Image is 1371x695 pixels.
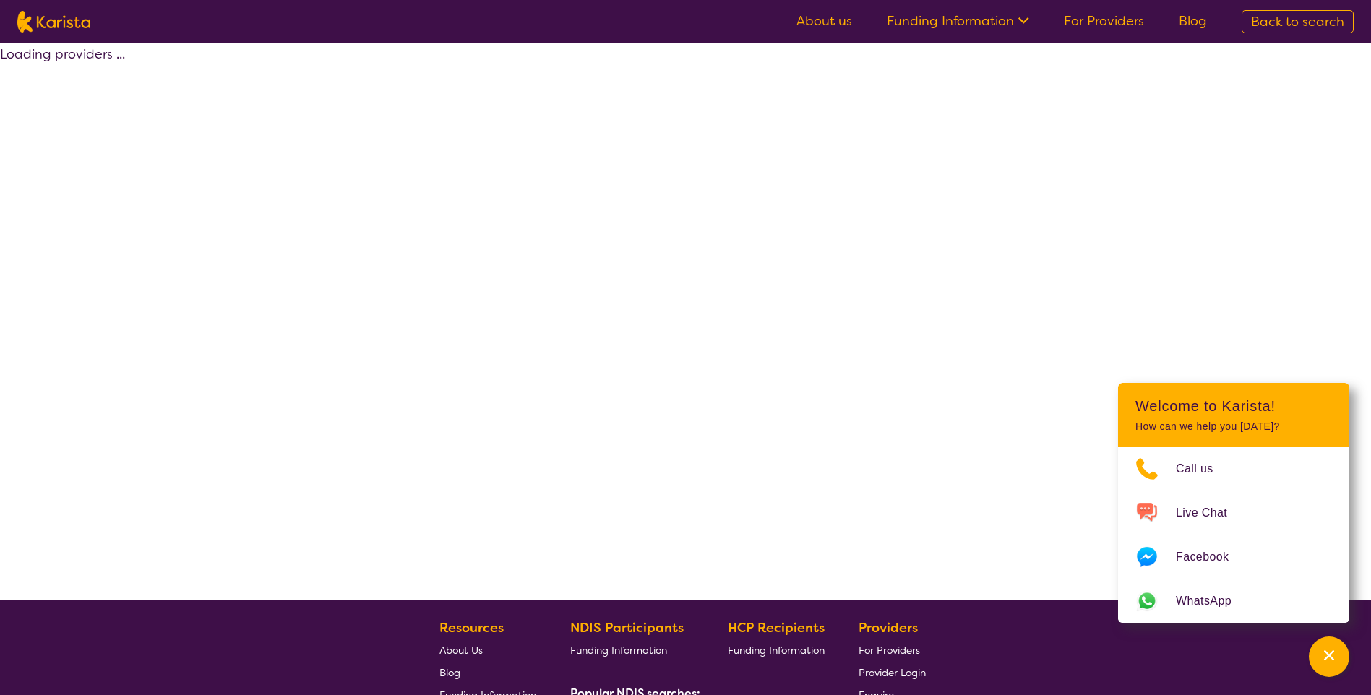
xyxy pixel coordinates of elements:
[1118,383,1349,623] div: Channel Menu
[1135,397,1332,415] h2: Welcome to Karista!
[1242,10,1354,33] a: Back to search
[1179,12,1207,30] a: Blog
[728,619,825,636] b: HCP Recipients
[570,639,695,661] a: Funding Information
[439,666,460,679] span: Blog
[796,12,852,30] a: About us
[1251,13,1344,30] span: Back to search
[570,644,667,657] span: Funding Information
[1118,447,1349,623] ul: Choose channel
[728,639,825,661] a: Funding Information
[859,661,926,683] a: Provider Login
[1118,579,1349,623] a: Web link opens in a new tab.
[1309,636,1349,677] button: Channel Menu
[439,661,536,683] a: Blog
[1176,590,1249,612] span: WhatsApp
[728,644,825,657] span: Funding Information
[1064,12,1144,30] a: For Providers
[859,639,926,661] a: For Providers
[439,619,504,636] b: Resources
[1176,502,1245,524] span: Live Chat
[859,644,920,657] span: For Providers
[859,619,918,636] b: Providers
[859,666,926,679] span: Provider Login
[439,639,536,661] a: About Us
[570,619,684,636] b: NDIS Participants
[17,11,90,33] img: Karista logo
[1135,420,1332,433] p: How can we help you [DATE]?
[1176,458,1231,480] span: Call us
[439,644,483,657] span: About Us
[887,12,1029,30] a: Funding Information
[1176,546,1246,568] span: Facebook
